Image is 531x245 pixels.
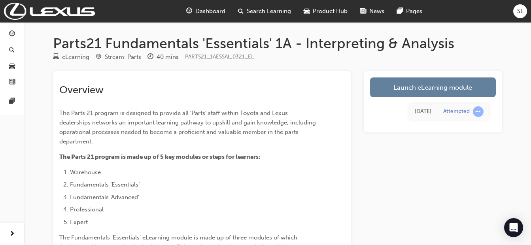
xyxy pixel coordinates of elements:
h1: Parts21 Fundamentals 'Essentials' 1A - Interpreting & Analysis [53,35,502,52]
a: Launch eLearning module [370,77,496,97]
span: guage-icon [9,31,15,38]
span: The Parts 21 program is made up of 5 key modules or steps for learners: [59,153,261,160]
div: eLearning [62,53,89,62]
span: Product Hub [313,7,348,16]
span: guage-icon [186,6,192,16]
div: Open Intercom Messenger [504,218,523,237]
span: Fundamentals ‘Advanced’ [70,194,139,201]
div: Tue Aug 19 2025 08:22:54 GMT+1000 (Australian Eastern Standard Time) [415,107,431,116]
a: search-iconSearch Learning [232,3,297,19]
div: Attempted [443,108,470,115]
span: pages-icon [9,98,15,105]
button: SL [513,4,527,18]
span: learningResourceType_ELEARNING-icon [53,54,59,61]
span: search-icon [9,47,15,54]
span: learningRecordVerb_ATTEMPT-icon [473,106,484,117]
a: news-iconNews [354,3,391,19]
span: Expert [70,219,88,226]
span: car-icon [9,63,15,70]
span: Pages [406,7,422,16]
span: Professional [70,206,104,213]
span: target-icon [96,54,102,61]
div: Stream: Parts [105,53,141,62]
span: search-icon [238,6,244,16]
span: pages-icon [397,6,403,16]
a: guage-iconDashboard [180,3,232,19]
div: Type [53,52,89,62]
span: news-icon [360,6,366,16]
span: car-icon [304,6,310,16]
span: News [369,7,384,16]
span: Fundamentals ‘Essentials’ [70,181,140,188]
img: Trak [4,3,95,20]
span: news-icon [9,79,15,86]
span: Dashboard [195,7,225,16]
span: SL [517,7,523,16]
a: pages-iconPages [391,3,429,19]
div: Stream [96,52,141,62]
a: car-iconProduct Hub [297,3,354,19]
span: Overview [59,84,104,96]
div: 40 mins [157,53,179,62]
span: The Parts 21 program is designed to provide all 'Parts' staff within Toyota and Lexus dealerships... [59,109,317,145]
span: Learning resource code [185,53,254,60]
div: Duration [147,52,179,62]
span: Search Learning [247,7,291,16]
span: clock-icon [147,54,153,61]
span: next-icon [9,229,15,239]
span: Warehouse [70,169,101,176]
